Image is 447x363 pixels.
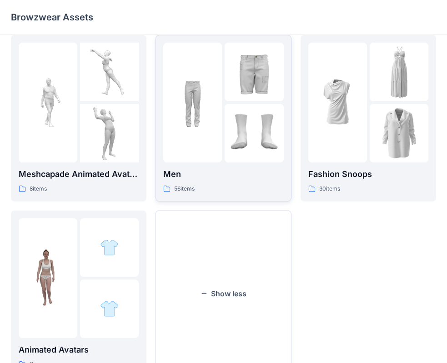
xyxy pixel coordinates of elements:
img: folder 1 [308,73,367,132]
p: Meshcapade Animated Avatars [19,168,139,181]
p: Animated Avatars [19,343,139,356]
img: folder 2 [100,238,119,257]
p: Browzwear Assets [11,11,93,24]
img: folder 3 [225,104,283,162]
a: folder 1folder 2folder 3Meshcapade Animated Avatars8items [11,35,146,201]
a: folder 1folder 2folder 3Fashion Snoops30items [301,35,436,201]
p: 30 items [319,184,340,194]
a: folder 1folder 2folder 3Men56items [156,35,291,201]
img: folder 2 [370,43,428,101]
img: folder 3 [370,104,428,162]
img: folder 3 [100,299,119,318]
p: Men [163,168,283,181]
p: Fashion Snoops [308,168,428,181]
img: folder 1 [19,73,77,132]
p: 8 items [30,184,47,194]
img: folder 2 [80,43,139,101]
p: 56 items [174,184,195,194]
img: folder 3 [80,104,139,162]
img: folder 1 [163,73,222,132]
img: folder 2 [225,43,283,101]
img: folder 1 [19,249,77,307]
